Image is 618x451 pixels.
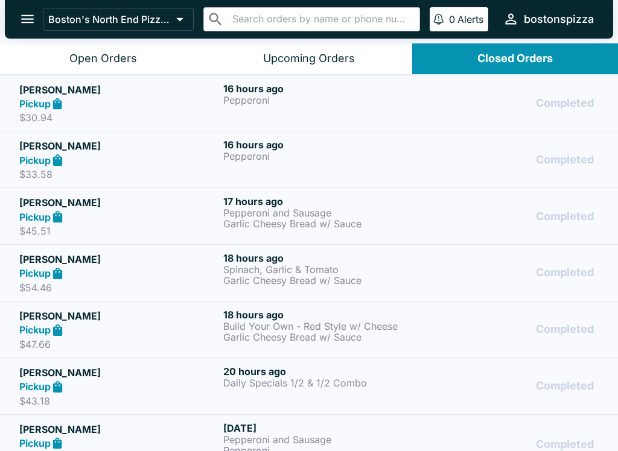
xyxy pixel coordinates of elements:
p: $30.94 [19,112,218,124]
p: Pepperoni and Sausage [223,434,422,445]
p: $43.18 [19,395,218,407]
h6: 20 hours ago [223,365,422,377]
h6: 18 hours ago [223,252,422,264]
div: bostonspizza [524,12,594,27]
strong: Pickup [19,437,51,449]
p: Garlic Cheesy Bread w/ Sauce [223,332,422,342]
h6: 18 hours ago [223,309,422,321]
h6: [DATE] [223,422,422,434]
p: $47.66 [19,338,218,350]
h5: [PERSON_NAME] [19,139,218,153]
h5: [PERSON_NAME] [19,365,218,380]
p: Boston's North End Pizza Bakery [48,13,171,25]
h5: [PERSON_NAME] [19,422,218,437]
p: Pepperoni [223,95,422,106]
strong: Pickup [19,267,51,279]
strong: Pickup [19,154,51,166]
button: open drawer [12,4,43,34]
h5: [PERSON_NAME] [19,252,218,266]
p: Garlic Cheesy Bread w/ Sauce [223,275,422,286]
div: Upcoming Orders [263,52,355,66]
button: bostonspizza [498,6,599,32]
p: Garlic Cheesy Bread w/ Sauce [223,218,422,229]
strong: Pickup [19,98,51,110]
input: Search orders by name or phone number [229,11,415,28]
h5: [PERSON_NAME] [19,83,218,97]
p: $33.58 [19,168,218,180]
h6: 16 hours ago [223,83,422,95]
p: Build Your Own - Red Style w/ Cheese [223,321,422,332]
p: 0 [449,13,455,25]
div: Closed Orders [477,52,553,66]
h6: 16 hours ago [223,139,422,151]
p: Spinach, Garlic & Tomato [223,264,422,275]
p: $54.46 [19,282,218,294]
button: Boston's North End Pizza Bakery [43,8,194,31]
strong: Pickup [19,380,51,393]
p: Alerts [457,13,483,25]
h6: 17 hours ago [223,195,422,207]
p: Daily Specials 1/2 & 1/2 Combo [223,377,422,388]
h5: [PERSON_NAME] [19,309,218,323]
p: $45.51 [19,225,218,237]
p: Pepperoni and Sausage [223,207,422,218]
strong: Pickup [19,324,51,336]
div: Open Orders [69,52,137,66]
h5: [PERSON_NAME] [19,195,218,210]
strong: Pickup [19,211,51,223]
p: Pepperoni [223,151,422,162]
